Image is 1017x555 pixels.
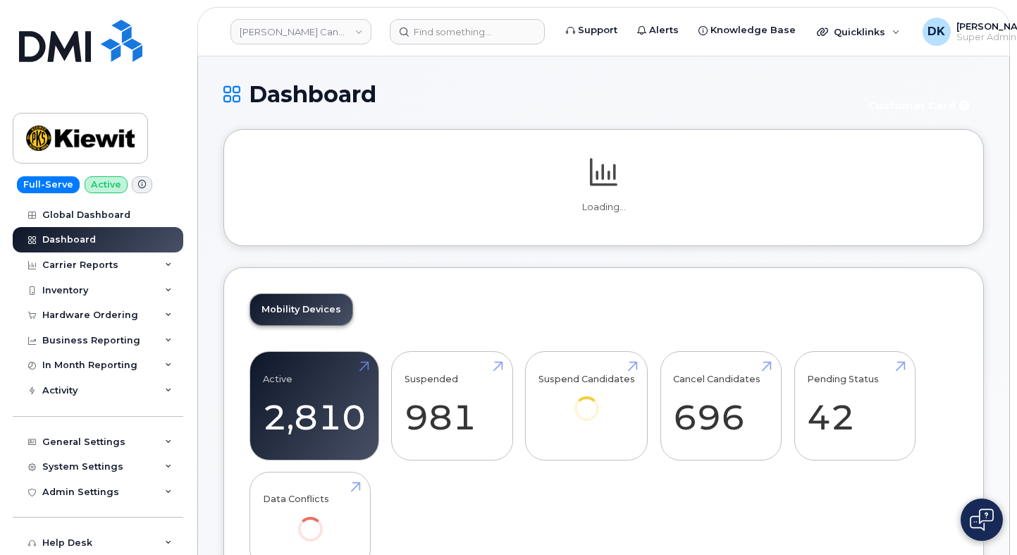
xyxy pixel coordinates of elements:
[673,360,768,453] a: Cancel Candidates 696
[807,360,902,453] a: Pending Status 42
[857,93,984,118] button: Customer Card
[263,360,366,453] a: Active 2,810
[250,294,352,325] a: Mobility Devices
[970,508,994,531] img: Open chat
[249,201,958,214] p: Loading...
[223,82,850,106] h1: Dashboard
[538,360,635,441] a: Suspend Candidates
[405,360,500,453] a: Suspended 981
